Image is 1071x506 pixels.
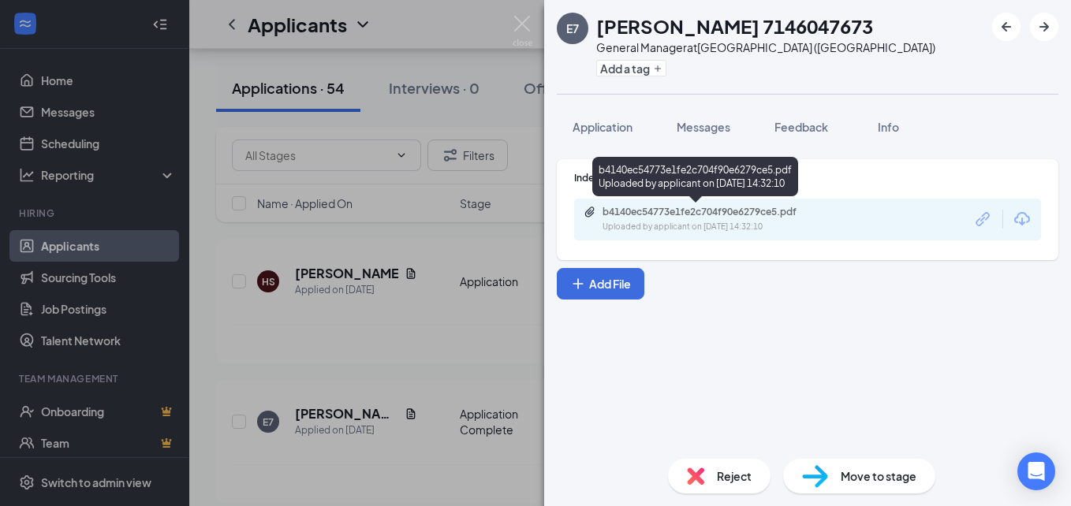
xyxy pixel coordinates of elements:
[584,206,839,233] a: Paperclipb4140ec54773e1fe2c704f90e6279ce5.pdfUploaded by applicant on [DATE] 14:32:10
[596,13,873,39] h1: [PERSON_NAME] 7146047673
[566,20,579,36] div: E7
[878,120,899,134] span: Info
[557,268,644,300] button: Add FilePlus
[603,221,839,233] div: Uploaded by applicant on [DATE] 14:32:10
[573,120,633,134] span: Application
[584,206,596,218] svg: Paperclip
[592,157,798,196] div: b4140ec54773e1fe2c704f90e6279ce5.pdf Uploaded by applicant on [DATE] 14:32:10
[1013,210,1032,229] svg: Download
[841,467,916,485] span: Move to stage
[973,209,994,229] svg: Link
[603,206,823,218] div: b4140ec54773e1fe2c704f90e6279ce5.pdf
[1017,452,1055,490] div: Open Intercom Messenger
[677,120,730,134] span: Messages
[1035,17,1054,36] svg: ArrowRight
[717,467,752,485] span: Reject
[570,276,586,292] svg: Plus
[1030,13,1058,41] button: ArrowRight
[596,39,935,55] div: General Manager at [GEOGRAPHIC_DATA] ([GEOGRAPHIC_DATA])
[574,171,1041,184] div: Indeed Resume
[992,13,1021,41] button: ArrowLeftNew
[596,60,666,76] button: PlusAdd a tag
[653,64,662,73] svg: Plus
[774,120,828,134] span: Feedback
[997,17,1016,36] svg: ArrowLeftNew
